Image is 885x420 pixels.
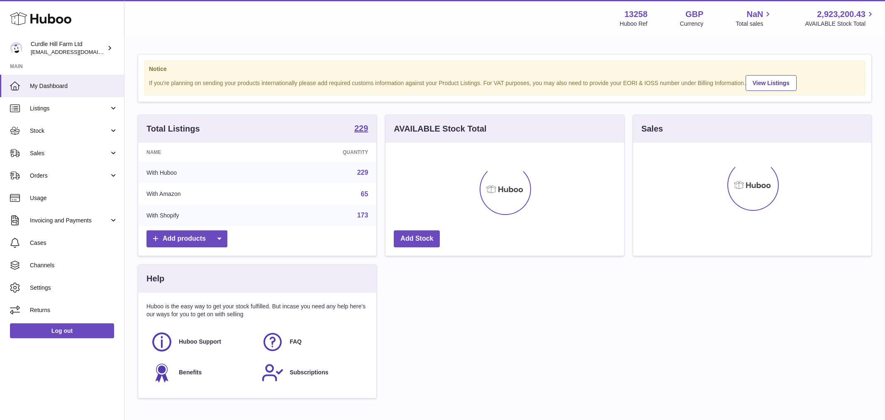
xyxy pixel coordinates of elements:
[179,338,221,346] span: Huboo Support
[146,123,200,134] h3: Total Listings
[149,65,861,73] strong: Notice
[805,20,875,28] span: AVAILABLE Stock Total
[146,303,368,318] p: Huboo is the easy way to get your stock fulfilled. But incase you need any help here's our ways f...
[641,123,663,134] h3: Sales
[30,194,118,202] span: Usage
[261,361,364,384] a: Subscriptions
[736,20,773,28] span: Total sales
[31,40,105,56] div: Curdle Hill Farm Ltd
[357,169,368,176] a: 229
[138,183,268,205] td: With Amazon
[30,217,109,225] span: Invoicing and Payments
[179,369,202,376] span: Benefits
[394,123,486,134] h3: AVAILABLE Stock Total
[624,9,648,20] strong: 13258
[138,205,268,226] td: With Shopify
[357,212,368,219] a: 173
[138,143,268,162] th: Name
[685,9,703,20] strong: GBP
[736,9,773,28] a: NaN Total sales
[10,42,22,54] img: internalAdmin-13258@internal.huboo.com
[10,323,114,338] a: Log out
[30,239,118,247] span: Cases
[746,9,763,20] span: NaN
[146,230,227,247] a: Add products
[31,49,122,55] span: [EMAIL_ADDRESS][DOMAIN_NAME]
[138,162,268,183] td: With Huboo
[354,124,368,134] a: 229
[30,261,118,269] span: Channels
[394,230,440,247] a: Add Stock
[30,82,118,90] span: My Dashboard
[354,124,368,132] strong: 229
[30,127,109,135] span: Stock
[146,273,164,284] h3: Help
[746,75,797,91] a: View Listings
[680,20,704,28] div: Currency
[805,9,875,28] a: 2,923,200.43 AVAILABLE Stock Total
[361,190,368,198] a: 65
[151,361,253,384] a: Benefits
[261,331,364,353] a: FAQ
[30,172,109,180] span: Orders
[30,306,118,314] span: Returns
[290,369,328,376] span: Subscriptions
[817,9,865,20] span: 2,923,200.43
[149,74,861,91] div: If you're planning on sending your products internationally please add required customs informati...
[151,331,253,353] a: Huboo Support
[268,143,376,162] th: Quantity
[620,20,648,28] div: Huboo Ref
[30,105,109,112] span: Listings
[30,284,118,292] span: Settings
[290,338,302,346] span: FAQ
[30,149,109,157] span: Sales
